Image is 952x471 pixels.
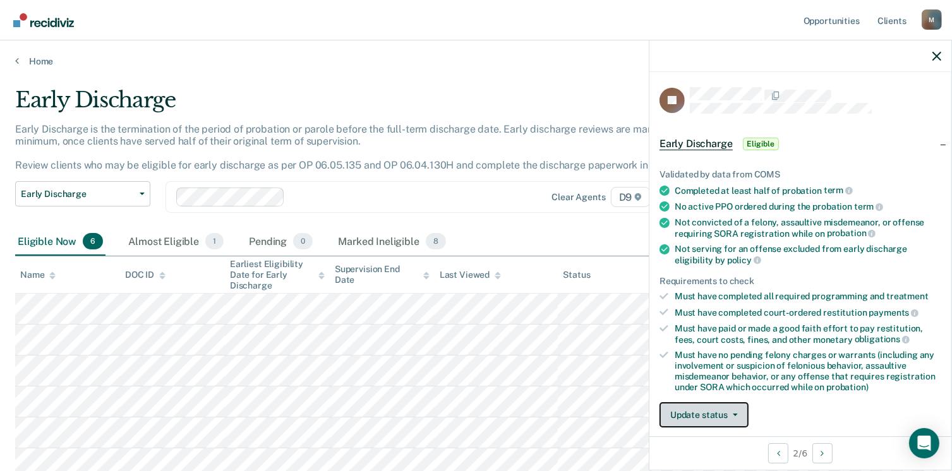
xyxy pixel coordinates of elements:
span: term [824,185,853,195]
div: Name [20,270,56,280]
div: Open Intercom Messenger [909,428,939,458]
img: Recidiviz [13,13,74,27]
div: No active PPO ordered during the probation [675,201,941,212]
span: Early Discharge [660,138,733,150]
div: 2 / 6 [649,436,951,470]
div: Clear agents [551,192,605,203]
div: M [922,9,942,30]
span: 6 [83,233,103,249]
div: Last Viewed [440,270,501,280]
span: obligations [855,334,910,344]
button: Profile dropdown button [922,9,942,30]
button: Update status [660,402,749,427]
div: Completed at least half of probation [675,185,941,196]
span: probation) [826,382,869,392]
span: policy [727,255,761,265]
span: probation [827,228,876,238]
div: Supervision End Date [335,264,430,285]
div: Pending [246,228,315,256]
span: D9 [611,187,651,207]
div: Early DischargeEligible [649,124,951,164]
div: Must have completed all required programming and [675,291,941,302]
div: Must have paid or made a good faith effort to pay restitution, fees, court costs, fines, and othe... [675,323,941,345]
span: payments [869,307,919,318]
span: 1 [205,233,224,249]
div: Early Discharge [15,87,729,123]
div: Marked Ineligible [335,228,449,256]
div: Must have completed court-ordered restitution [675,307,941,318]
div: Validated by data from COMS [660,169,941,180]
span: treatment [886,291,929,301]
span: 8 [426,233,446,249]
div: Requirements to check [660,276,941,287]
div: Earliest Eligibility Date for Early Discharge [230,259,325,290]
span: 0 [293,233,313,249]
span: term [854,201,883,212]
p: Early Discharge is the termination of the period of probation or parole before the full-term disc... [15,123,694,172]
div: Almost Eligible [126,228,226,256]
div: Not convicted of a felony, assaultive misdemeanor, or offense requiring SORA registration while on [675,217,941,239]
div: Not serving for an offense excluded from early discharge eligibility by [675,244,941,265]
button: Previous Opportunity [768,443,788,463]
div: Status [563,270,590,280]
div: Must have no pending felony charges or warrants (including any involvement or suspicion of feloni... [675,350,941,392]
span: Eligible [743,138,779,150]
span: Early Discharge [21,189,135,200]
button: Next Opportunity [812,443,833,463]
div: Eligible Now [15,228,105,256]
div: DOC ID [125,270,166,280]
a: Home [15,56,937,67]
